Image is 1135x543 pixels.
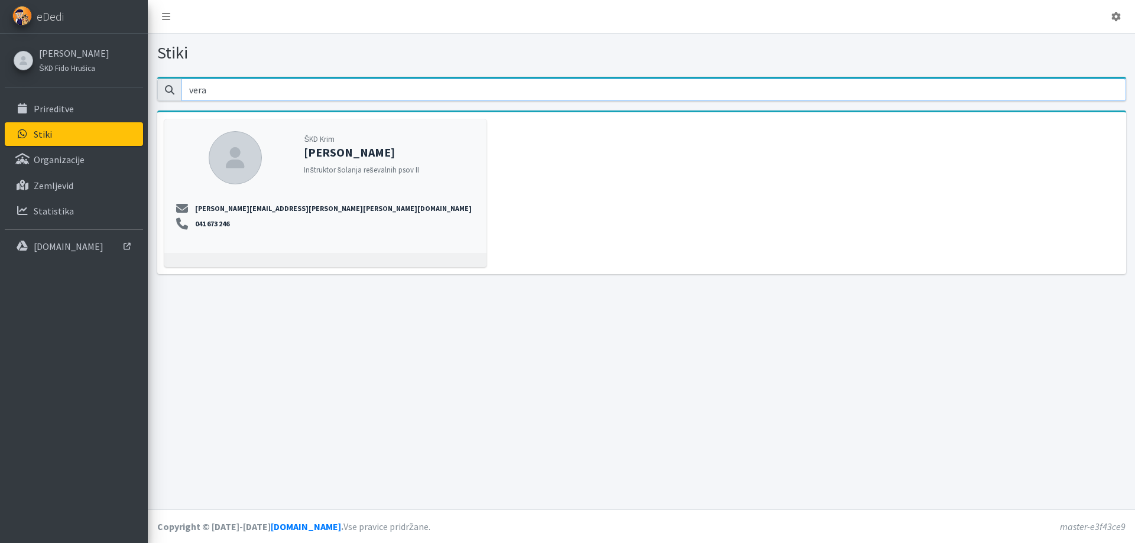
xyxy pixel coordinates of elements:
[39,46,109,60] a: [PERSON_NAME]
[271,521,341,532] a: [DOMAIN_NAME]
[1060,521,1126,532] em: master-e3f43ce9
[34,128,52,140] p: Stiki
[181,79,1126,101] input: Išči
[304,165,419,174] small: Inštruktor šolanja reševalnih psov II
[37,8,64,25] span: eDedi
[157,43,637,63] h1: Stiki
[34,103,74,115] p: Prireditve
[5,235,143,258] a: [DOMAIN_NAME]
[5,148,143,171] a: Organizacije
[193,219,233,229] a: 041 673 246
[34,180,73,191] p: Zemljevid
[193,203,475,214] a: [PERSON_NAME][EMAIL_ADDRESS][PERSON_NAME][PERSON_NAME][DOMAIN_NAME]
[304,134,335,144] small: ŠKD Krim
[157,521,343,532] strong: Copyright © [DATE]-[DATE] .
[5,199,143,223] a: Statistika
[34,154,85,165] p: Organizacije
[148,509,1135,543] footer: Vse pravice pridržane.
[5,122,143,146] a: Stiki
[34,205,74,217] p: Statistika
[304,145,395,160] strong: [PERSON_NAME]
[5,174,143,197] a: Zemljevid
[12,6,32,25] img: eDedi
[34,240,103,252] p: [DOMAIN_NAME]
[5,97,143,121] a: Prireditve
[39,60,109,74] a: ŠKD Fido Hrušica
[39,63,95,73] small: ŠKD Fido Hrušica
